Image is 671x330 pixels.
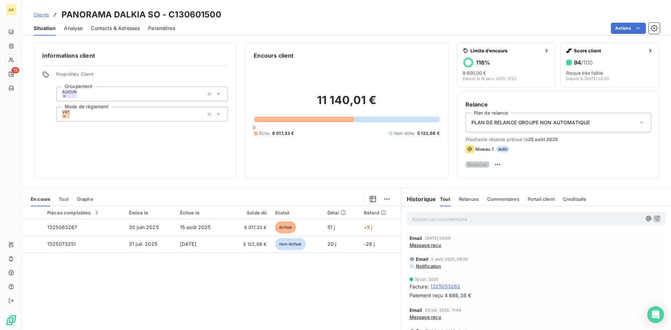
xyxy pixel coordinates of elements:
span: Facture : [410,283,429,290]
span: 4 686,38 € [445,292,471,299]
span: Échu [259,130,269,137]
span: Analyse [64,25,82,32]
span: 25 août 2025 [528,137,558,142]
h6: Historique [401,195,436,203]
span: non-échue [275,238,305,250]
a: 15 [6,68,16,80]
span: VRT [62,110,70,114]
span: +5 j [364,224,373,230]
span: 31 juil. 2025 [129,241,157,247]
span: 5 122,68 € [232,241,267,248]
span: Non-échu [394,130,414,137]
span: 6 017,33 € [272,130,294,137]
button: Relancer [466,161,489,168]
span: Propriétés Client [56,71,228,81]
span: [DATE] 08:59 [425,236,450,240]
button: Limite d’encours116%9 600,00 €Depuis le 14 janv. 2025, 11:33 [457,43,556,87]
div: Échue le [180,210,224,215]
span: 20 j [327,241,337,247]
button: Score client94/100Risque très faibleDepuis le [DATE] 02:00 [560,43,660,87]
div: AA [6,4,17,15]
span: 1325063267 [47,224,78,230]
span: 30 juin 2025 [129,224,159,230]
h2: 11 140,01 € [254,93,439,114]
a: Clients [34,11,49,18]
span: auto [496,146,510,152]
span: Risque très faible [566,70,603,76]
span: 0 [253,125,255,130]
span: 30 juil. 2025 [414,277,439,281]
h6: Encours client [254,51,294,60]
span: Portail client [528,196,555,202]
span: Graphe [77,196,93,202]
div: Délai [327,210,355,215]
span: Depuis le [DATE] 02:00 [566,76,609,81]
span: Paiement reçu [410,292,443,299]
img: Logo LeanPay [6,315,17,326]
span: Message reçu [410,242,441,248]
span: -26 j [364,241,375,247]
span: Email [410,307,423,313]
div: Retard [364,210,397,215]
span: Email [410,235,423,241]
span: Email [416,256,429,262]
span: 5 122,68 € [417,130,440,137]
button: Actions [611,23,646,34]
span: Situation [34,25,56,32]
span: [DATE] [180,241,196,247]
div: Pièces comptables [47,210,121,216]
div: Émise le [129,210,172,215]
span: Score client [574,48,645,53]
span: Niveau 1 [475,146,493,152]
span: 15 [12,67,19,73]
span: Relances [459,196,479,202]
h6: Relance [466,100,651,109]
h6: Informations client [42,51,228,60]
span: 2 [94,210,100,216]
input: Ajouter une valeur [70,111,75,117]
span: 6 017,33 € [232,224,267,231]
span: Tout [440,196,450,202]
span: 51 j [327,224,335,230]
span: Tout [59,196,68,202]
span: En cours [31,196,50,202]
span: Clients [34,12,49,17]
span: Paramètres [148,25,175,32]
span: Creditsafe [563,196,586,202]
input: Ajouter une valeur [77,91,82,97]
h6: 116 % [476,59,490,66]
h3: PANORAMA DALKIA SO - C130601500 [62,8,221,21]
span: Contacts & Adresses [91,25,140,32]
span: 25 juil. 2025, 11:44 [425,308,461,312]
span: Limite d’encours [470,48,541,53]
div: Open Intercom Messenger [647,306,664,323]
span: PLAN DE RELANCE GROUPE NON AUTOMATIQUE [471,119,590,126]
span: 1325053262 [430,283,461,290]
div: Statut [275,210,319,215]
span: échue [275,221,296,233]
span: AUCUN [62,90,77,94]
span: Message reçu [410,314,441,320]
h6: 94 [574,59,593,66]
span: Notification [415,263,441,269]
span: 1325073251 [47,241,76,247]
span: /100 [581,59,593,66]
span: 15 août 2025 [180,224,211,230]
span: Commentaires [487,196,519,202]
span: 5 août 2025, 08:50 [431,257,468,261]
div: Solde dû [232,210,267,215]
span: Prochaine relance prévue le [466,137,651,142]
span: 9 600,00 € [463,70,486,76]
